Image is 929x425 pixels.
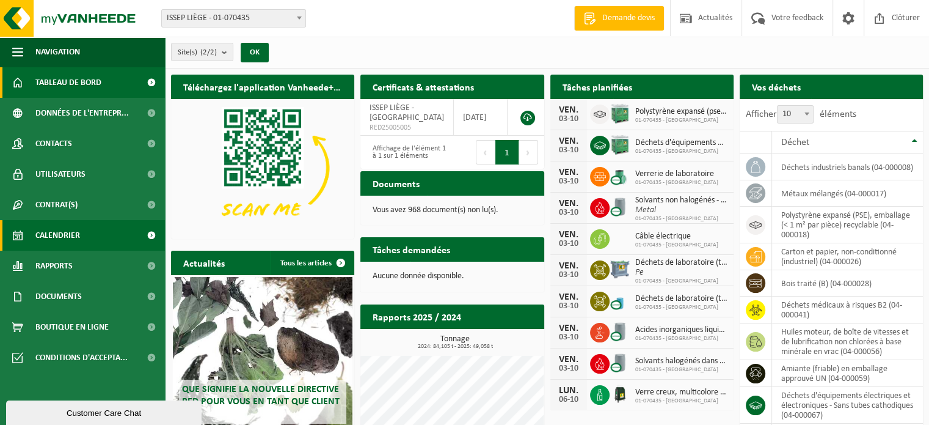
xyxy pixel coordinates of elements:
span: ISSEP LIÈGE - 01-070435 [162,10,305,27]
span: 01-070435 - [GEOGRAPHIC_DATA] [635,304,727,311]
div: 03-10 [556,146,581,155]
p: Aucune donnée disponible. [373,272,531,281]
count: (2/2) [200,48,217,56]
button: 1 [495,140,519,164]
td: bois traité (B) (04-000028) [772,270,923,297]
td: amiante (friable) en emballage approuvé UN (04-000059) [772,360,923,387]
div: 06-10 [556,396,581,404]
img: LP-LD-00200-CU [610,196,630,217]
p: Vous avez 968 document(s) non lu(s). [373,206,531,215]
td: polystyrène expansé (PSE), emballage (< 1 m² par pièce) recyclable (04-000018) [772,207,923,243]
span: Contrat(s) [35,190,78,220]
div: LUN. [556,386,581,396]
div: VEN. [556,355,581,364]
h2: Rapports 2025 / 2024 [360,305,473,328]
span: Utilisateurs [35,159,86,190]
a: Demande devis [574,6,664,31]
img: PB-AP-0800-MET-02-01 [610,259,630,279]
span: 01-070435 - [GEOGRAPHIC_DATA] [635,366,727,374]
span: Que signifie la nouvelle directive RED pour vous en tant que client ? [182,385,340,418]
td: [DATE] [454,99,507,136]
span: Données de l'entrepr... [35,98,129,128]
h2: Actualités [171,251,237,275]
h2: Tâches planifiées [550,75,644,98]
span: Rapports [35,251,73,281]
span: Demande devis [599,12,658,24]
img: Download de VHEPlus App [171,99,354,237]
td: déchets médicaux à risques B2 (04-000041) [772,297,923,323]
span: 10 [778,106,813,123]
img: LP-OT-00060-CU [610,290,630,311]
div: 03-10 [556,333,581,342]
span: Déchet [781,138,809,147]
td: huiles moteur, de boîte de vitesses et de lubrification non chlorées à base minérale en vrac (04-... [772,323,923,360]
div: VEN. [556,323,581,333]
span: Site(s) [178,43,217,62]
div: VEN. [556,261,581,271]
td: déchets industriels banals (04-000008) [772,154,923,180]
div: VEN. [556,199,581,209]
span: Verrerie de laboratoire [635,169,718,179]
h3: Tonnage [366,335,544,350]
span: 01-070435 - [GEOGRAPHIC_DATA] [635,397,727,405]
div: VEN. [556,168,581,177]
div: VEN. [556,105,581,115]
div: 03-10 [556,271,581,279]
span: 01-070435 - [GEOGRAPHIC_DATA] [635,215,727,223]
img: LP-LD-00200-CU [610,352,630,373]
a: Tous les articles [271,251,353,275]
span: Déchets de laboratoire (toxique) [635,258,727,268]
span: Acides inorganiques liquide en fûts 200l [635,325,727,335]
div: VEN. [556,292,581,302]
div: 03-10 [556,364,581,373]
div: 03-10 [556,302,581,311]
div: 03-10 [556,240,581,248]
label: Afficher éléments [746,109,856,119]
span: Déchets de laboratoire (toxique) [635,294,727,304]
span: 10 [777,105,814,124]
span: ISSEP LIÈGE - 01-070435 [161,9,306,28]
span: Tableau de bord [35,67,101,98]
td: carton et papier, non-conditionné (industriel) (04-000026) [772,243,923,270]
img: PB-HB-1400-HPE-GN-11 [610,133,630,156]
i: Pe [635,268,644,277]
span: 01-070435 - [GEOGRAPHIC_DATA] [635,278,727,285]
img: CR-HR-1C-1000-PES-01 [610,383,630,404]
span: Solvants halogénés dans 200 lt [635,357,727,366]
span: Contacts [35,128,72,159]
span: Verre creux, multicolore (ménager) [635,388,727,397]
span: 01-070435 - [GEOGRAPHIC_DATA] [635,179,718,187]
span: Conditions d'accepta... [35,342,128,373]
td: déchets d'équipements électriques et électroniques - Sans tubes cathodiques (04-000067) [772,387,923,424]
div: 03-10 [556,209,581,217]
button: Site(s)(2/2) [171,43,233,61]
div: 03-10 [556,115,581,124]
img: PB-OT-0200-CU [610,165,630,186]
span: Boutique en ligne [35,312,109,342]
div: Affichage de l'élément 1 à 1 sur 1 éléments [366,139,446,166]
span: Documents [35,281,82,312]
h2: Certificats & attestations [360,75,486,98]
span: 01-070435 - [GEOGRAPHIC_DATA] [635,242,718,249]
button: Previous [476,140,495,164]
button: OK [241,43,269,62]
span: 01-070435 - [GEOGRAPHIC_DATA] [635,117,727,124]
div: 03-10 [556,177,581,186]
h2: Vos déchets [740,75,813,98]
button: Next [519,140,538,164]
a: Consulter les rapports [438,328,543,353]
span: Solvants non halogénés - pauvre en fût de 200lt [635,196,727,205]
div: VEN. [556,230,581,240]
span: 01-070435 - [GEOGRAPHIC_DATA] [635,148,727,155]
img: LP-LD-00200-CU [610,321,630,342]
div: VEN. [556,136,581,146]
span: Déchets d'équipements électriques et électroniques : télévisions, moniteurs [635,138,727,148]
h2: Documents [360,171,432,195]
span: Câble électrique [635,232,718,242]
i: Metal [635,205,656,215]
h2: Tâches demandées [360,237,462,261]
span: 2024: 84,105 t - 2025: 49,058 t [366,344,544,350]
h2: Téléchargez l'application Vanheede+ maintenant! [171,75,354,98]
iframe: chat widget [6,398,204,425]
